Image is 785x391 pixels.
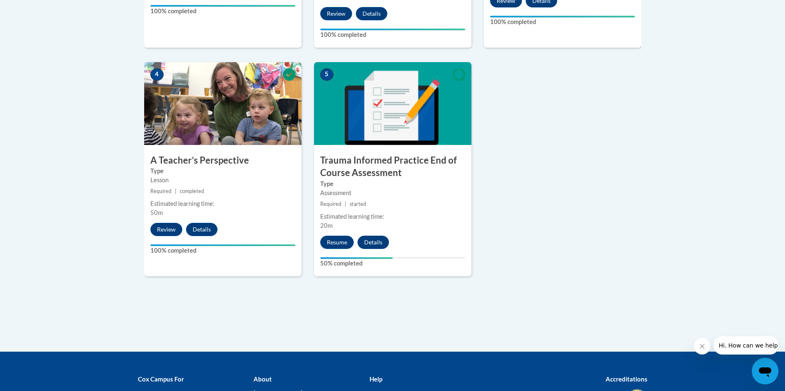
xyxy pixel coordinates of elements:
[150,68,164,81] span: 4
[320,7,352,20] button: Review
[5,6,67,12] span: Hi. How can we help?
[752,358,778,384] iframe: Button to launch messaging window
[357,236,389,249] button: Details
[320,236,354,249] button: Resume
[254,375,272,383] b: About
[150,188,171,194] span: Required
[320,259,465,268] label: 50% completed
[370,375,382,383] b: Help
[320,257,393,259] div: Your progress
[694,338,710,355] iframe: Close message
[180,188,204,194] span: completed
[320,179,465,188] label: Type
[150,209,163,216] span: 50m
[150,167,295,176] label: Type
[314,62,471,145] img: Course Image
[320,68,333,81] span: 5
[490,16,635,17] div: Your progress
[606,375,647,383] b: Accreditations
[144,62,302,145] img: Course Image
[150,244,295,246] div: Your progress
[150,7,295,16] label: 100% completed
[350,201,366,207] span: started
[320,201,341,207] span: Required
[150,199,295,208] div: Estimated learning time:
[144,154,302,167] h3: A Teacher’s Perspective
[345,201,346,207] span: |
[150,246,295,255] label: 100% completed
[320,30,465,39] label: 100% completed
[490,17,635,27] label: 100% completed
[150,223,182,236] button: Review
[320,222,333,229] span: 20m
[138,375,184,383] b: Cox Campus For
[150,176,295,185] div: Lesson
[714,336,778,355] iframe: Message from company
[320,29,465,30] div: Your progress
[320,212,465,221] div: Estimated learning time:
[186,223,217,236] button: Details
[356,7,387,20] button: Details
[314,154,471,180] h3: Trauma Informed Practice End of Course Assessment
[175,188,176,194] span: |
[150,5,295,7] div: Your progress
[320,188,465,198] div: Assessment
